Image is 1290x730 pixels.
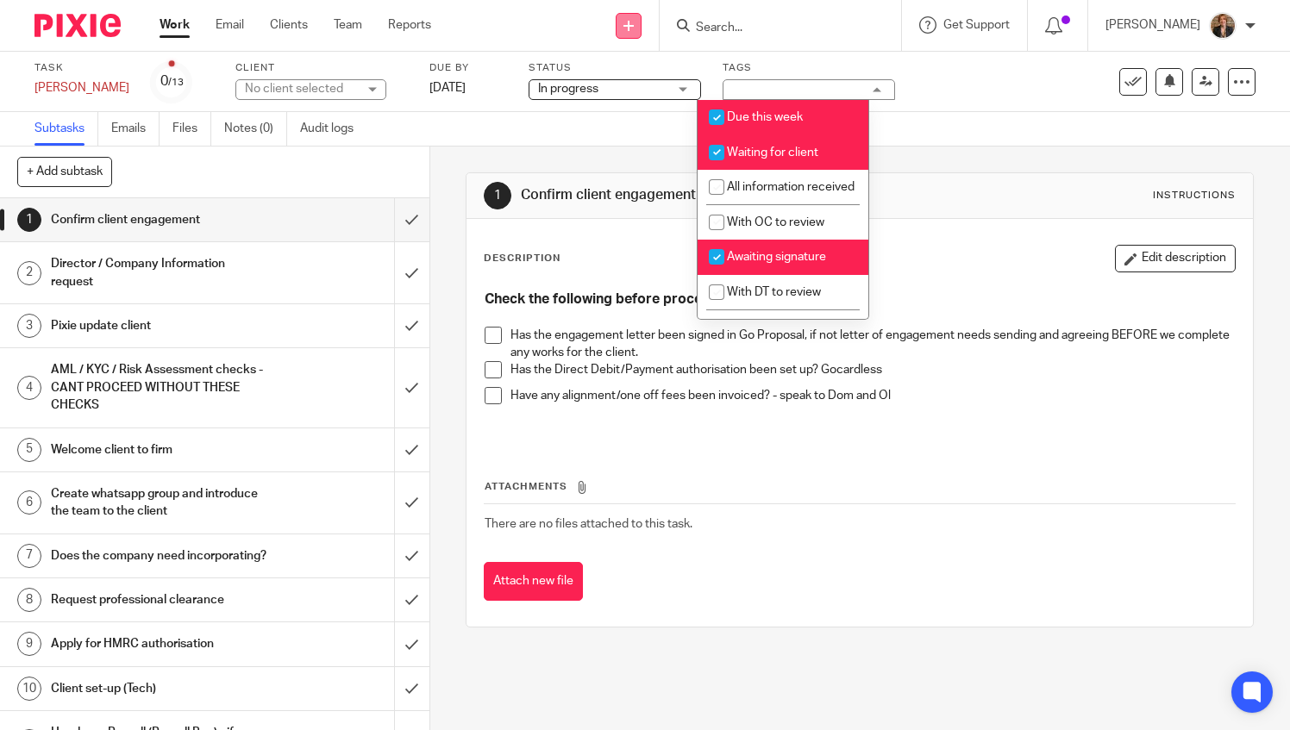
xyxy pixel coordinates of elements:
[510,387,1235,404] p: Have any alignment/one off fees been invoiced? - speak to Dom and Ol
[723,61,895,75] label: Tags
[51,313,268,339] h1: Pixie update client
[51,251,268,295] h1: Director / Company Information request
[943,19,1010,31] span: Get Support
[34,112,98,146] a: Subtasks
[111,112,160,146] a: Emails
[17,632,41,656] div: 9
[235,61,408,75] label: Client
[51,437,268,463] h1: Welcome client to firm
[168,78,184,87] small: /13
[224,112,287,146] a: Notes (0)
[17,544,41,568] div: 7
[510,361,1235,378] p: Has the Direct Debit/Payment authorisation been set up? Gocardless
[160,16,190,34] a: Work
[17,490,41,515] div: 6
[17,588,41,612] div: 8
[34,14,121,37] img: Pixie
[51,207,268,233] h1: Confirm client engagement
[485,292,742,306] strong: Check the following before proceeding:
[1115,245,1236,272] button: Edit description
[34,79,129,97] div: [PERSON_NAME]
[17,376,41,400] div: 4
[34,79,129,97] div: Daniel Elder
[485,482,567,491] span: Attachments
[216,16,244,34] a: Email
[172,112,211,146] a: Files
[484,562,583,601] button: Attach new file
[484,252,560,265] p: Description
[1209,12,1237,40] img: WhatsApp%20Image%202025-04-23%20at%2010.20.30_16e186ec.jpg
[484,182,511,209] div: 1
[485,518,692,530] span: There are no files attached to this task.
[1105,16,1200,34] p: [PERSON_NAME]
[17,208,41,232] div: 1
[17,157,112,186] button: + Add subtask
[1153,189,1236,203] div: Instructions
[270,16,308,34] a: Clients
[51,587,268,613] h1: Request professional clearance
[300,112,366,146] a: Audit logs
[51,676,268,702] h1: Client set-up (Tech)
[51,631,268,657] h1: Apply for HMRC authorisation
[510,327,1235,362] p: Has the engagement letter been signed in Go Proposal, if not letter of engagement needs sending a...
[727,216,824,228] span: With OC to review
[34,61,129,75] label: Task
[727,111,803,123] span: Due this week
[694,21,849,36] input: Search
[727,181,855,193] span: All information received
[388,16,431,34] a: Reports
[17,314,41,338] div: 3
[538,83,598,95] span: In progress
[429,61,507,75] label: Due by
[529,61,701,75] label: Status
[51,481,268,525] h1: Create whatsapp group and introduce the team to the client
[334,16,362,34] a: Team
[429,82,466,94] span: [DATE]
[160,72,184,91] div: 0
[727,147,818,159] span: Waiting for client
[51,357,268,418] h1: AML / KYC / Risk Assessment checks - CANT PROCEED WITHOUT THESE CHECKS
[17,677,41,701] div: 10
[727,251,826,263] span: Awaiting signature
[245,80,357,97] div: No client selected
[727,286,821,298] span: With DT to review
[17,438,41,462] div: 5
[51,543,268,569] h1: Does the company need incorporating?
[17,261,41,285] div: 2
[521,186,897,204] h1: Confirm client engagement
